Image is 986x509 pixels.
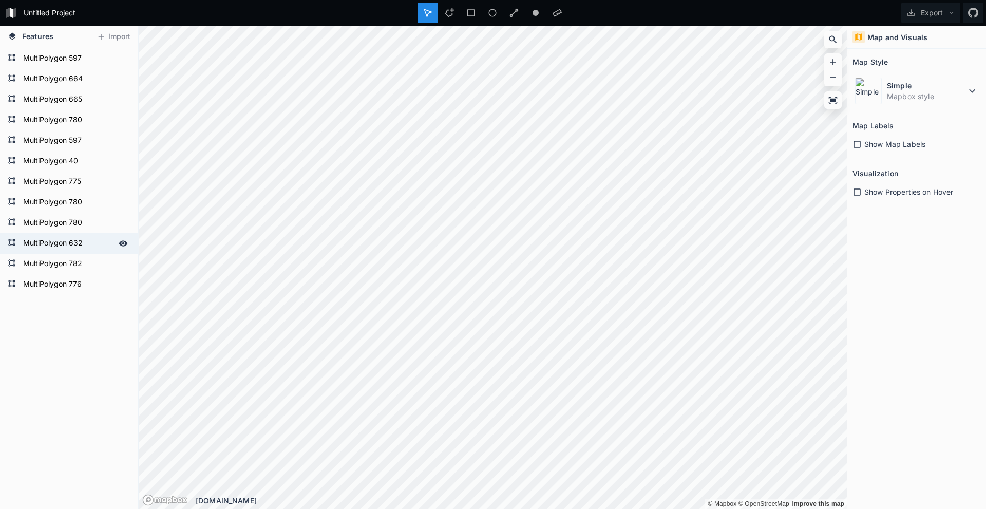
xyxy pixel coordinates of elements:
[852,118,894,134] h2: Map Labels
[864,139,925,149] span: Show Map Labels
[792,500,844,507] a: Map feedback
[901,3,960,23] button: Export
[855,78,882,104] img: Simple
[708,500,736,507] a: Mapbox
[142,494,187,506] a: Mapbox logo
[864,186,953,197] span: Show Properties on Hover
[91,29,136,45] button: Import
[738,500,789,507] a: OpenStreetMap
[22,31,53,42] span: Features
[196,495,847,506] div: [DOMAIN_NAME]
[867,32,927,43] h4: Map and Visuals
[852,165,898,181] h2: Visualization
[887,91,966,102] dd: Mapbox style
[852,54,888,70] h2: Map Style
[887,80,966,91] dt: Simple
